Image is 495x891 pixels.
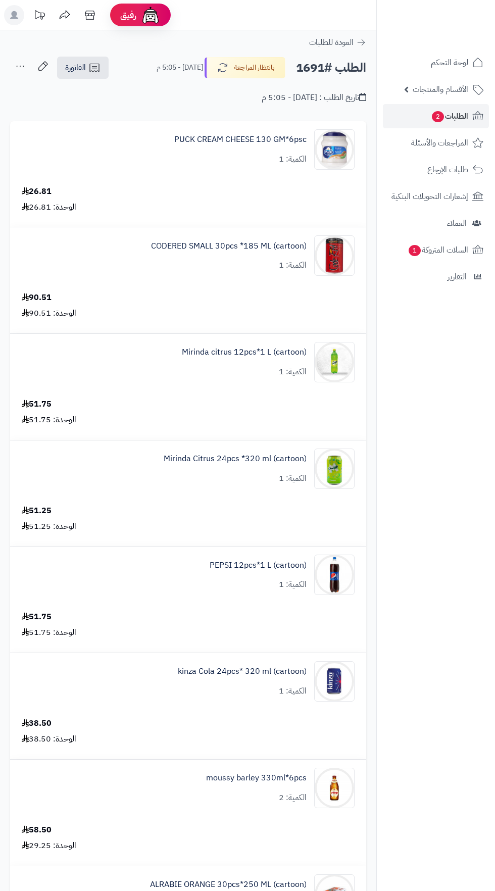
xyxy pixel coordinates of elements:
[22,611,52,623] div: 51.75
[151,240,307,252] a: CODERED SMALL 30pcs *185 ML (cartoon)
[426,27,485,48] img: logo-2.png
[309,36,354,48] span: العودة للطلبات
[432,111,444,122] span: 2
[22,627,76,638] div: الوحدة: 51.75
[22,733,76,745] div: الوحدة: 38.50
[22,308,76,319] div: الوحدة: 90.51
[22,414,76,426] div: الوحدة: 51.75
[413,82,468,96] span: الأقسام والمنتجات
[65,62,86,74] span: الفاتورة
[409,245,421,256] span: 1
[182,346,307,358] a: Mirinda citrus 12pcs*1 L (cartoon)
[447,216,467,230] span: العملاء
[57,57,109,79] a: الفاتورة
[27,5,52,28] a: تحديثات المنصة
[279,792,307,804] div: الكمية: 2
[315,342,354,382] img: 1747566256-XP8G23evkchGmxKUr8YaGb2gsq2hZno4-90x90.jpg
[315,661,354,702] img: 1747641255-37MuAnv2Ak8iDtNswclxY6RhRXkc7hb0-90x90.jpg
[279,154,307,165] div: الكمية: 1
[279,685,307,697] div: الكمية: 1
[431,109,468,123] span: الطلبات
[22,505,52,517] div: 51.25
[315,129,354,170] img: 1747326925-51RiN%20m97GL._AC_SL1187-90x90.jpg
[309,36,366,48] a: العودة للطلبات
[315,235,354,276] img: 1747536337-61lY7EtfpmL._AC_SL1500-90x90.jpg
[315,449,354,489] img: 1747566452-bf88d184-d280-4ea7-9331-9e3669ef-90x90.jpg
[279,260,307,271] div: الكمية: 1
[22,202,76,213] div: الوحدة: 26.81
[383,265,489,289] a: التقارير
[383,211,489,235] a: العملاء
[206,772,307,784] a: moussy barley 330ml*6pcs
[22,186,52,197] div: 26.81
[164,453,307,465] a: Mirinda Citrus 24pcs *320 ml (cartoon)
[427,163,468,177] span: طلبات الإرجاع
[383,131,489,155] a: المراجعات والأسئلة
[140,5,161,25] img: ai-face.png
[22,840,76,852] div: الوحدة: 29.25
[22,824,52,836] div: 58.50
[448,270,467,284] span: التقارير
[150,879,307,890] a: ALRABIE ORANGE 30pcs*250 ML (cartoon)
[279,473,307,484] div: الكمية: 1
[315,768,354,808] img: 1747727417-90c0d877-8358-4682-89fa-0117a071-90x90.jpg
[178,666,307,677] a: kinza Cola 24pcs* 320 ml (cartoon)
[279,366,307,378] div: الكمية: 1
[157,63,203,73] small: [DATE] - 5:05 م
[205,57,285,78] button: بانتظار المراجعة
[383,158,489,182] a: طلبات الإرجاع
[22,718,52,729] div: 38.50
[383,51,489,75] a: لوحة التحكم
[296,58,366,78] h2: الطلب #1691
[315,555,354,595] img: 1747594532-18409223-8150-4f06-d44a-9c8685d0-90x90.jpg
[383,238,489,262] a: السلات المتروكة1
[22,399,52,410] div: 51.75
[383,184,489,209] a: إشعارات التحويلات البنكية
[411,136,468,150] span: المراجعات والأسئلة
[22,292,52,304] div: 90.51
[431,56,468,70] span: لوحة التحكم
[210,560,307,571] a: PEPSI 12pcs*1 L (cartoon)
[120,9,136,21] span: رفيق
[391,189,468,204] span: إشعارات التحويلات البنكية
[262,92,366,104] div: تاريخ الطلب : [DATE] - 5:05 م
[279,579,307,590] div: الكمية: 1
[22,521,76,532] div: الوحدة: 51.25
[383,104,489,128] a: الطلبات2
[174,134,307,145] a: PUCK CREAM CHEESE 130 GM*6psc
[408,243,468,257] span: السلات المتروكة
